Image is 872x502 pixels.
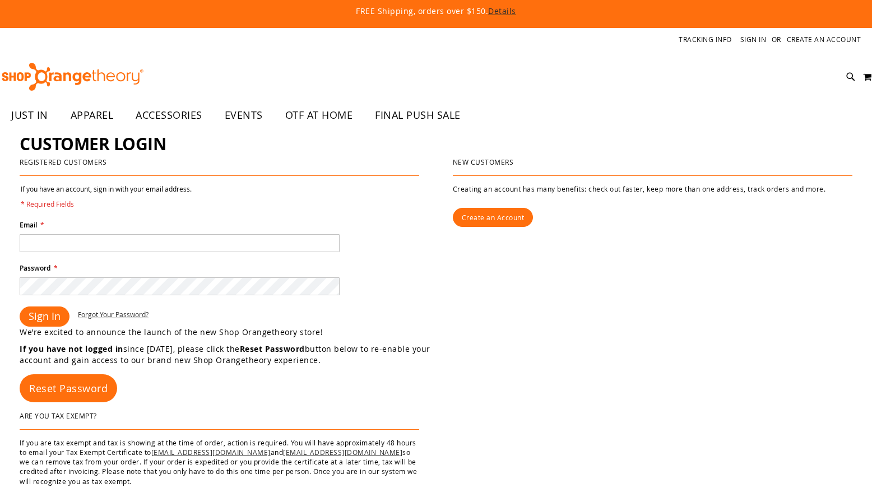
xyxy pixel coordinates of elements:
span: Password [20,263,50,273]
a: ACCESSORIES [124,103,214,128]
span: * Required Fields [21,199,192,209]
a: APPAREL [59,103,125,128]
span: ACCESSORIES [136,103,202,128]
p: Creating an account has many benefits: check out faster, keep more than one address, track orders... [453,184,852,194]
a: Forgot Your Password? [78,310,149,319]
span: EVENTS [225,103,263,128]
legend: If you have an account, sign in with your email address. [20,184,193,209]
a: Sign In [740,35,767,44]
span: FINAL PUSH SALE [375,103,461,128]
strong: If you have not logged in [20,343,123,354]
span: Reset Password [29,382,108,395]
a: Reset Password [20,374,117,402]
a: Create an Account [787,35,861,44]
a: [EMAIL_ADDRESS][DOMAIN_NAME] [151,448,271,457]
span: APPAREL [71,103,114,128]
span: JUST IN [11,103,48,128]
strong: Reset Password [240,343,305,354]
a: EVENTS [214,103,274,128]
strong: Are You Tax Exempt? [20,411,97,420]
a: Create an Account [453,208,534,227]
span: Customer Login [20,132,166,155]
span: Create an Account [462,213,525,222]
p: We’re excited to announce the launch of the new Shop Orangetheory store! [20,327,436,338]
p: FREE Shipping, orders over $150. [100,6,772,17]
a: OTF AT HOME [274,103,364,128]
strong: Registered Customers [20,157,106,166]
button: Sign In [20,306,69,327]
strong: New Customers [453,157,514,166]
a: Tracking Info [679,35,732,44]
p: If you are tax exempt and tax is showing at the time of order, action is required. You will have ... [20,438,419,486]
p: since [DATE], please click the button below to re-enable your account and gain access to our bran... [20,343,436,366]
span: Email [20,220,37,230]
a: [EMAIL_ADDRESS][DOMAIN_NAME] [283,448,402,457]
a: FINAL PUSH SALE [364,103,472,128]
a: Details [488,6,516,16]
span: Sign In [29,309,61,323]
span: OTF AT HOME [285,103,353,128]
